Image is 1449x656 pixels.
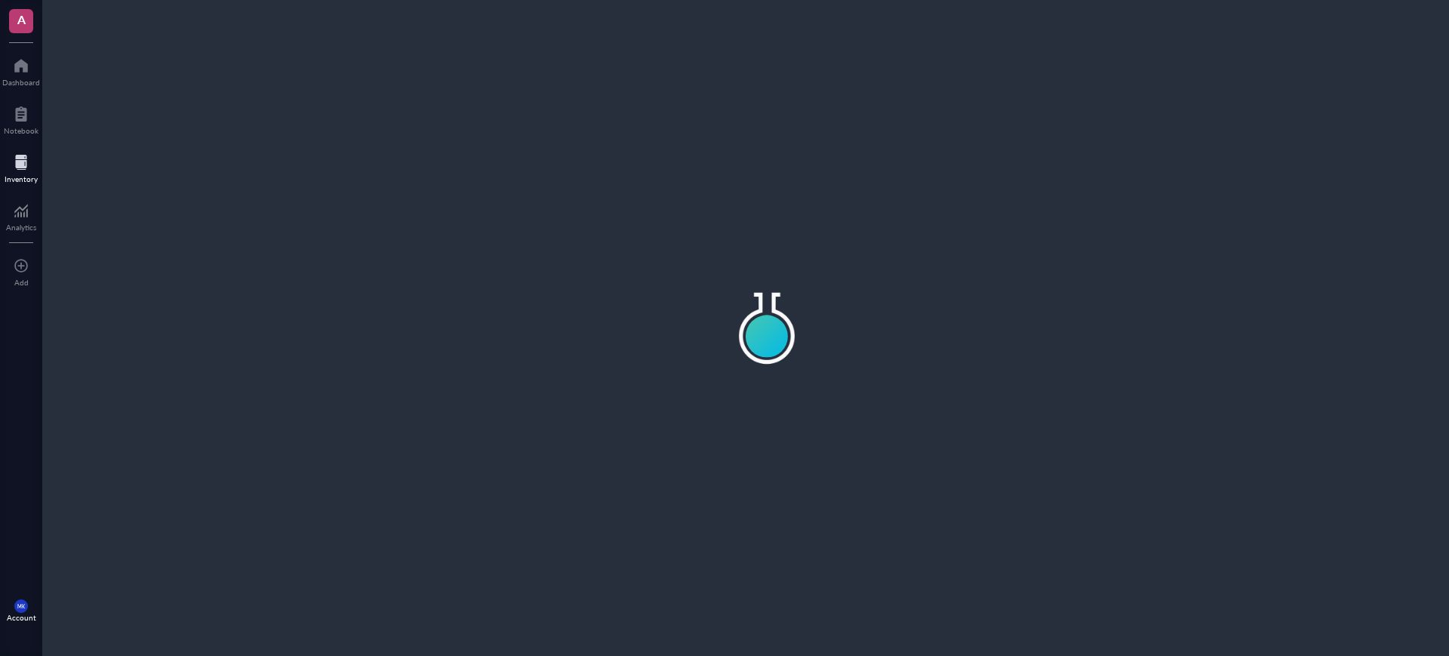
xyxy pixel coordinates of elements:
[5,150,38,183] a: Inventory
[6,199,36,232] a: Analytics
[7,613,36,622] div: Account
[14,278,29,287] div: Add
[2,54,40,87] a: Dashboard
[2,78,40,87] div: Dashboard
[5,174,38,183] div: Inventory
[4,102,38,135] a: Notebook
[6,223,36,232] div: Analytics
[4,126,38,135] div: Notebook
[17,603,25,609] span: MK
[17,10,26,29] span: A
